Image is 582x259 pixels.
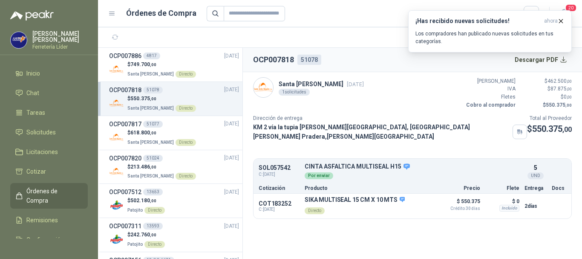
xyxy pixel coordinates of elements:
p: $ [127,95,196,103]
span: C: [DATE] [259,207,300,212]
p: [PERSON_NAME] [PERSON_NAME] [32,31,88,43]
span: ,00 [562,125,572,134]
div: Directo [176,173,196,180]
p: $ [127,129,196,137]
span: Remisiones [26,215,58,225]
p: CINTA ASFALTICA MULTISEAL H15 [305,163,519,171]
p: $ [127,197,165,205]
span: Tareas [26,108,45,117]
p: Entrega [524,186,547,191]
a: Chat [10,85,88,101]
p: Docs [552,186,566,191]
span: ,00 [567,87,572,91]
span: [DATE] [224,120,239,128]
p: COT183252 [259,200,300,207]
div: Directo [144,207,165,214]
p: IVA [464,85,516,93]
h3: OCP007512 [109,187,141,197]
p: $ [127,231,165,239]
div: 13593 [143,223,163,230]
p: Total al Proveedor [527,114,572,122]
a: OCP0078864817[DATE] Company Logo$749.700,00Santa [PERSON_NAME]Directo [109,51,239,78]
span: 550.375 [546,102,572,108]
span: 0 [564,94,572,100]
a: OCP00782051024[DATE] Company Logo$213.486,00Santa [PERSON_NAME]Directo [109,154,239,180]
div: 13653 [143,189,163,195]
div: Directo [176,139,196,146]
p: [PERSON_NAME] [464,77,516,85]
p: Ferretería Líder [32,44,88,49]
span: Patojito [127,242,143,247]
img: Company Logo [109,164,124,179]
a: Solicitudes [10,124,88,140]
div: Directo [176,105,196,112]
p: KM 2 vía la tupia [PERSON_NAME][GEOGRAPHIC_DATA], [GEOGRAPHIC_DATA][PERSON_NAME] Pradera , [PERSO... [253,122,509,141]
img: Company Logo [11,32,27,48]
span: ,00 [150,96,156,101]
h1: Órdenes de Compra [126,7,196,19]
span: 550.375 [130,96,156,102]
img: Logo peakr [10,10,54,20]
button: 20 [556,6,572,21]
p: $ [521,77,572,85]
a: Cotizar [10,163,88,180]
span: Configuración [26,235,64,244]
span: ,00 [150,233,156,237]
span: ,00 [567,79,572,84]
span: Santa [PERSON_NAME] [127,140,174,145]
img: Company Logo [109,96,124,111]
span: ,00 [150,198,156,203]
p: $ 550.375 [438,196,480,211]
h3: ¡Has recibido nuevas solicitudes! [415,17,541,25]
span: [DATE] [224,222,239,230]
button: Descargar PDF [510,51,572,68]
span: Santa [PERSON_NAME] [127,106,174,111]
span: Santa [PERSON_NAME] [127,174,174,178]
a: OCP00751213653[DATE] Company Logo$502.180,00PatojitoDirecto [109,187,239,214]
div: UND [527,172,544,179]
span: [DATE] [224,154,239,162]
span: 213.486 [130,164,156,170]
span: 87.875 [550,86,572,92]
p: 2 días [524,201,547,211]
span: ,00 [565,103,572,108]
p: $ [527,122,572,136]
p: $ [521,93,572,101]
span: [DATE] [347,81,364,87]
div: 1 solicitudes [279,89,310,96]
a: Licitaciones [10,144,88,160]
a: OCP00781851078[DATE] Company Logo$550.375,00Santa [PERSON_NAME]Directo [109,85,239,112]
span: 20 [565,4,577,12]
span: [DATE] [224,188,239,196]
p: SOL057542 [259,165,300,171]
img: Company Logo [109,232,124,247]
a: Configuración [10,232,88,248]
span: 550.375 [532,124,572,134]
p: $ [127,163,196,171]
div: Por enviar [305,172,333,179]
span: ,00 [150,62,156,67]
button: ¡Has recibido nuevas solicitudes!ahora Los compradores han publicado nuevas solicitudes en tus ca... [408,10,572,52]
span: Inicio [26,69,40,78]
h3: OCP007886 [109,51,141,61]
p: Los compradores han publicado nuevas solicitudes en tus categorías. [415,30,565,45]
span: 242.760 [130,232,156,238]
span: ahora [544,17,558,25]
a: OCP00781751077[DATE] Company Logo$618.800,00Santa [PERSON_NAME]Directo [109,119,239,146]
a: OCP00731113593[DATE] Company Logo$242.760,00PatojitoDirecto [109,221,239,248]
h2: OCP007818 [253,54,294,66]
div: Directo [305,207,325,214]
p: Santa [PERSON_NAME] [279,79,364,89]
span: Santa [PERSON_NAME] [127,72,174,76]
span: 462.500 [547,78,572,84]
p: $ [521,101,572,109]
p: $ [521,85,572,93]
p: Cobro al comprador [464,101,516,109]
div: Directo [176,71,196,78]
h3: OCP007311 [109,221,141,231]
h3: OCP007818 [109,85,141,95]
img: Company Logo [109,62,124,77]
div: 51024 [143,155,163,162]
span: Órdenes de Compra [26,186,80,205]
span: Licitaciones [26,147,58,157]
